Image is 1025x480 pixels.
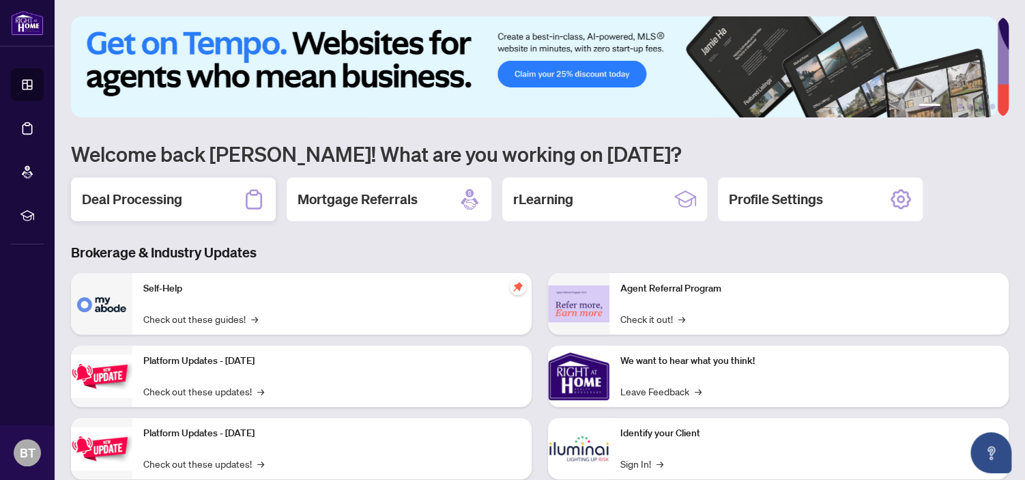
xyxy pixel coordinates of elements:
h2: Mortgage Referrals [298,190,418,209]
span: → [695,384,702,399]
span: → [678,311,685,326]
button: 5 [979,104,984,109]
h3: Brokerage & Industry Updates [71,243,1009,262]
button: 1 [919,104,940,109]
img: Platform Updates - July 8, 2025 [71,427,132,470]
p: Platform Updates - [DATE] [143,354,521,369]
a: Check out these updates!→ [143,456,264,471]
img: logo [11,10,44,36]
button: 6 [990,104,995,109]
h1: Welcome back [PERSON_NAME]! What are you working on [DATE]? [71,141,1009,167]
p: Agent Referral Program [620,281,998,296]
h2: Profile Settings [729,190,823,209]
p: Platform Updates - [DATE] [143,426,521,441]
button: 2 [946,104,951,109]
a: Check out these updates!→ [143,384,264,399]
span: → [656,456,663,471]
p: We want to hear what you think! [620,354,998,369]
img: Slide 0 [71,16,997,117]
span: BT [20,443,35,462]
button: 3 [957,104,962,109]
img: We want to hear what you think! [548,345,609,407]
button: 4 [968,104,973,109]
span: → [251,311,258,326]
a: Check out these guides!→ [143,311,258,326]
a: Check it out!→ [620,311,685,326]
img: Identify your Client [548,418,609,479]
p: Self-Help [143,281,521,296]
a: Leave Feedback→ [620,384,702,399]
img: Agent Referral Program [548,285,609,323]
a: Sign In!→ [620,456,663,471]
h2: Deal Processing [82,190,182,209]
button: Open asap [970,432,1011,473]
span: → [257,384,264,399]
img: Self-Help [71,273,132,335]
p: Identify your Client [620,426,998,441]
span: pushpin [510,279,526,295]
h2: rLearning [513,190,573,209]
img: Platform Updates - July 21, 2025 [71,354,132,397]
span: → [257,456,264,471]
